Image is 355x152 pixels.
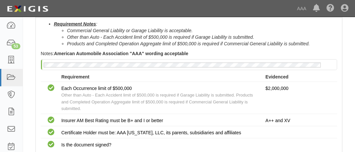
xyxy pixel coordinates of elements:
i: Compliant [48,117,55,124]
li: Commercial General Liablity or Garage Liability is acceptable. [67,27,337,34]
u: Requirement Notes [54,21,96,27]
li: : [54,21,337,47]
b: American Automobile Association "AAA" wording acceptable [54,51,188,56]
strong: Requirement [61,74,90,79]
i: Compliant [48,129,55,136]
i: Help Center - Complianz [326,5,334,12]
i: Compliant [48,141,55,148]
div: Notes: [41,50,337,57]
p: $2,000,000 [266,85,332,92]
span: Certificate Holder must be: AAA [US_STATE], LLC, its parents, subsidiaries and affiliates [61,130,241,136]
p: A++ and XV [266,118,332,124]
span: Is the document signed? [61,142,112,148]
strong: Evidenced [266,74,289,79]
li: Products and Completed Operation Aggregate limit of $500,000 is required if Commercial General Li... [67,40,337,47]
a: AAA [294,2,310,15]
span: Insurer AM Best Rating must be B+ and I or better [61,118,163,123]
span: Each Occurrence limit of $500,000 [61,86,132,91]
div: 53 [11,43,20,49]
li: Other than Auto - Each Accident limit of $500,000 is required if Garage Liability is submitted. [67,34,337,40]
img: logo-5460c22ac91f19d4615b14bd174203de0afe785f0fc80cf4dbbc73dc1793850b.png [5,3,50,15]
span: Other than Auto - Each Accident limit of $500,000 is required if Garage Liability is submitted. P... [61,93,253,111]
i: Compliant [48,85,55,92]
